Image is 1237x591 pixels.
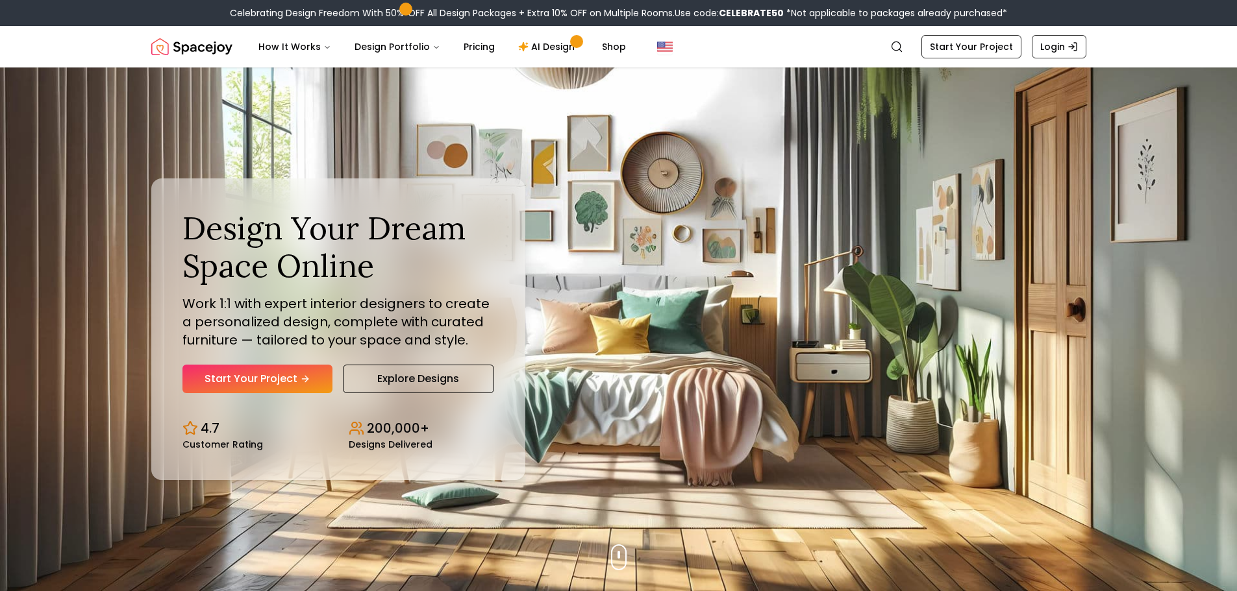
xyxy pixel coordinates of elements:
[592,34,636,60] a: Shop
[248,34,636,60] nav: Main
[367,419,429,437] p: 200,000+
[182,295,494,349] p: Work 1:1 with expert interior designers to create a personalized design, complete with curated fu...
[182,365,332,393] a: Start Your Project
[230,6,1007,19] div: Celebrating Design Freedom With 50% OFF All Design Packages + Extra 10% OFF on Multiple Rooms.
[151,34,232,60] img: Spacejoy Logo
[349,440,432,449] small: Designs Delivered
[1032,35,1086,58] a: Login
[248,34,342,60] button: How It Works
[921,35,1021,58] a: Start Your Project
[182,440,263,449] small: Customer Rating
[784,6,1007,19] span: *Not applicable to packages already purchased*
[182,409,494,449] div: Design stats
[344,34,451,60] button: Design Portfolio
[151,26,1086,67] nav: Global
[151,34,232,60] a: Spacejoy
[657,39,673,54] img: United States
[508,34,589,60] a: AI Design
[201,419,219,437] p: 4.7
[675,6,784,19] span: Use code:
[182,210,494,284] h1: Design Your Dream Space Online
[453,34,505,60] a: Pricing
[343,365,494,393] a: Explore Designs
[719,6,784,19] b: CELEBRATE50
